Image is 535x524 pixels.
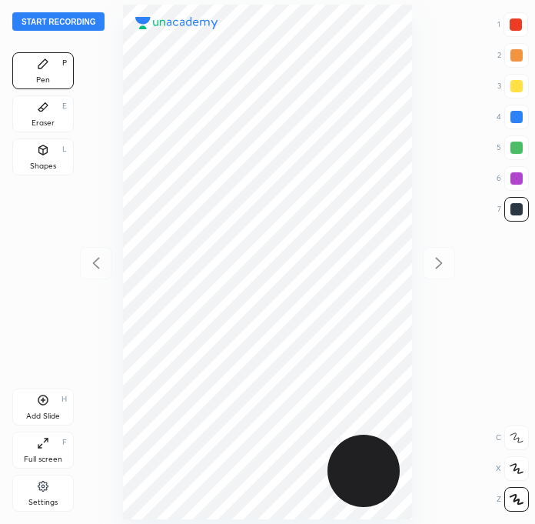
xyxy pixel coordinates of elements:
img: logo.38c385cc.svg [135,17,218,29]
div: P [62,59,67,67]
div: X [496,456,529,481]
div: Full screen [24,456,62,463]
div: L [62,145,67,153]
button: Start recording [12,12,105,31]
div: 3 [497,74,529,98]
div: 7 [497,197,529,222]
div: Pen [36,76,50,84]
div: 4 [497,105,529,129]
div: E [62,102,67,110]
div: H [61,396,67,403]
div: 1 [497,12,528,37]
div: C [496,426,529,450]
div: Z [497,487,529,512]
div: 6 [497,166,529,191]
div: F [62,439,67,446]
div: Eraser [32,119,55,127]
div: 2 [497,43,529,68]
div: Add Slide [26,412,60,420]
div: Settings [28,499,58,506]
div: Shapes [30,162,56,170]
div: 5 [497,135,529,160]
